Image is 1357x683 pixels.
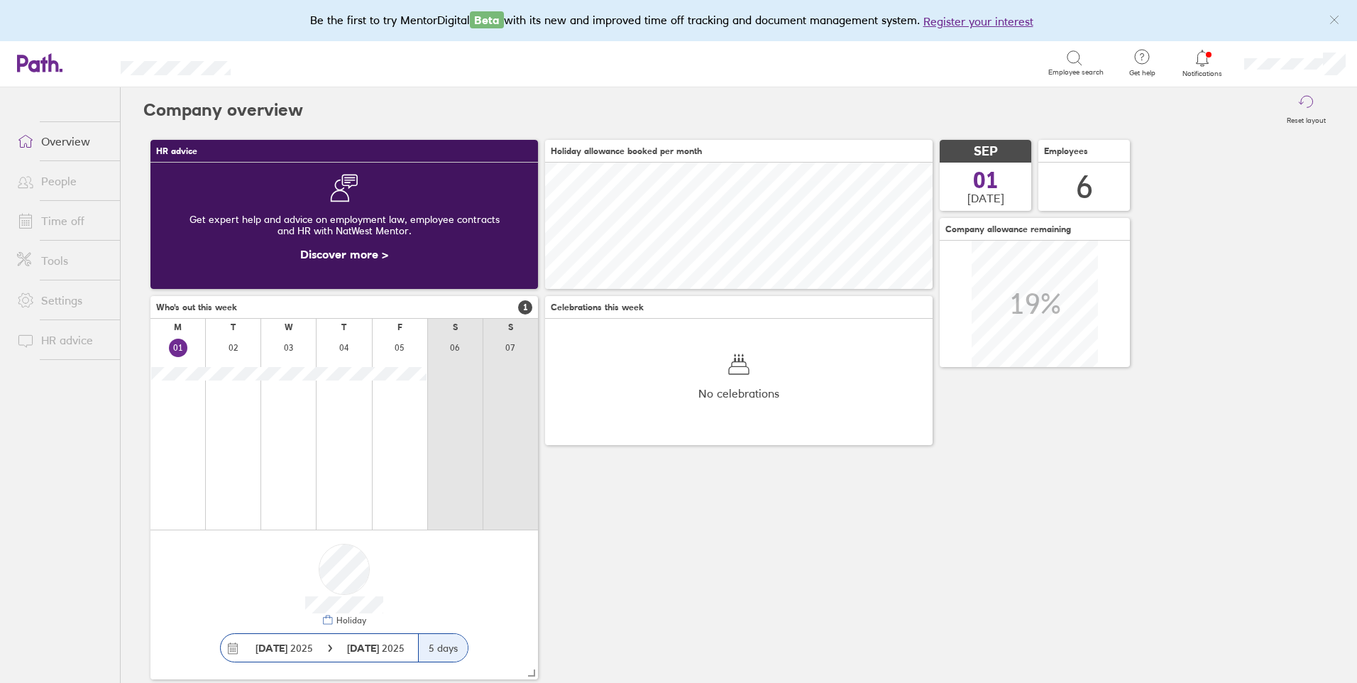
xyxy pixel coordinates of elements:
span: 01 [973,169,999,192]
span: 1 [518,300,532,315]
a: Notifications [1180,48,1226,78]
span: Employees [1044,146,1088,156]
strong: [DATE] [347,642,382,655]
div: Search [269,56,305,69]
span: [DATE] [967,192,1004,204]
span: No celebrations [698,387,779,400]
a: Discover more > [300,247,388,261]
div: Be the first to try MentorDigital with its new and improved time off tracking and document manage... [310,11,1048,30]
div: Get expert help and advice on employment law, employee contracts and HR with NatWest Mentor. [162,202,527,248]
a: People [6,167,120,195]
strong: [DATE] [256,642,287,655]
div: 5 days [418,634,468,662]
div: T [231,322,236,332]
span: Celebrations this week [551,302,644,312]
h2: Company overview [143,87,303,133]
span: Beta [470,11,504,28]
button: Register your interest [923,13,1033,30]
div: M [174,322,182,332]
div: T [341,322,346,332]
div: Holiday [334,616,366,625]
a: HR advice [6,326,120,354]
div: W [285,322,293,332]
span: Holiday allowance booked per month [551,146,702,156]
a: Settings [6,286,120,315]
div: S [508,322,513,332]
span: Notifications [1180,70,1226,78]
a: Tools [6,246,120,275]
span: HR advice [156,146,197,156]
span: Company allowance remaining [945,224,1071,234]
span: Employee search [1048,68,1104,77]
button: Reset layout [1278,87,1334,133]
span: SEP [974,144,998,159]
span: Get help [1119,69,1165,77]
a: Overview [6,127,120,155]
label: Reset layout [1278,112,1334,125]
div: F [397,322,402,332]
a: Time off [6,207,120,235]
span: 2025 [256,643,313,654]
span: 2025 [347,643,405,654]
div: 6 [1076,169,1093,205]
div: S [453,322,458,332]
span: Who's out this week [156,302,237,312]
